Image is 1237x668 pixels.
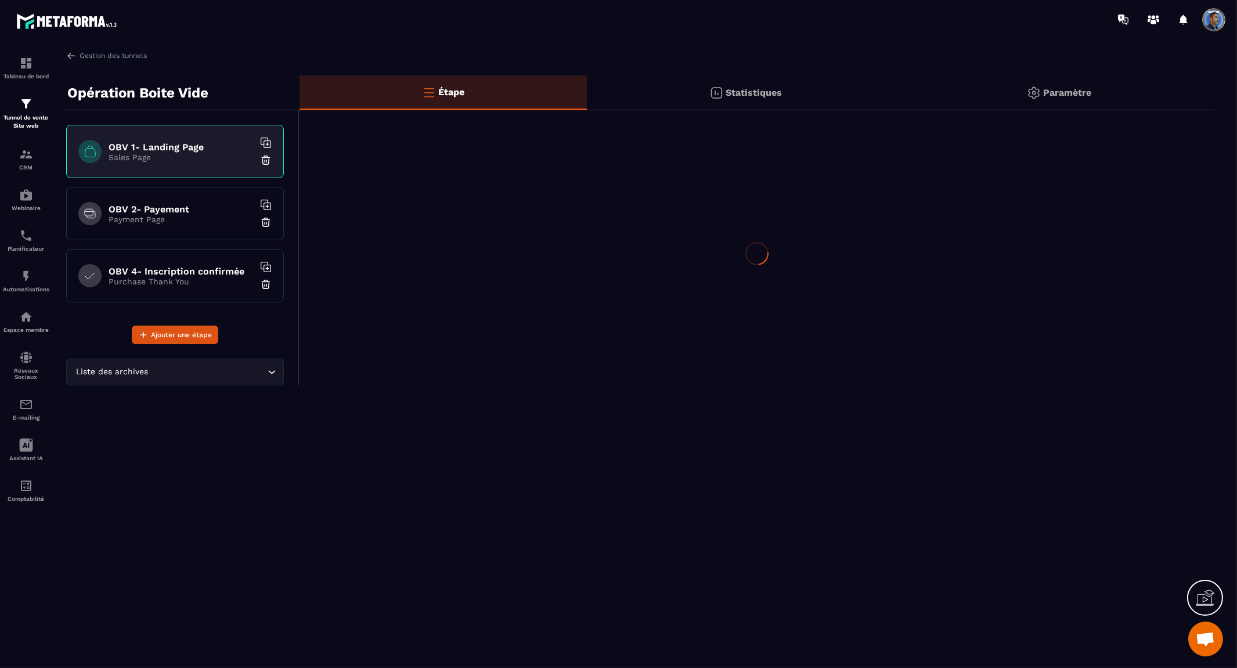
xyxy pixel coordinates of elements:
span: Liste des archives [74,366,151,378]
p: Purchase Thank You [109,277,254,286]
a: formationformationTunnel de vente Site web [3,88,49,139]
p: Tunnel de vente Site web [3,114,49,130]
p: Planificateur [3,245,49,252]
h6: OBV 2- Payement [109,204,254,215]
img: logo [16,10,121,32]
img: formation [19,56,33,70]
p: CRM [3,164,49,171]
a: Gestion des tunnels [66,50,147,61]
p: Webinaire [3,205,49,211]
img: trash [260,279,272,290]
a: Assistant IA [3,429,49,470]
a: schedulerschedulerPlanificateur [3,220,49,261]
h6: OBV 4- Inscription confirmée [109,266,254,277]
span: Ajouter une étape [151,329,212,341]
input: Search for option [151,366,265,378]
img: setting-gr.5f69749f.svg [1027,86,1041,100]
p: Payment Page [109,215,254,224]
h6: OBV 1- Landing Page [109,142,254,153]
img: scheduler [19,229,33,243]
p: Tableau de bord [3,73,49,80]
p: Espace membre [3,327,49,333]
img: automations [19,188,33,202]
img: formation [19,97,33,111]
a: social-networksocial-networkRéseaux Sociaux [3,342,49,389]
img: bars-o.4a397970.svg [422,85,436,99]
img: stats.20deebd0.svg [709,86,723,100]
a: automationsautomationsEspace membre [3,301,49,342]
p: Automatisations [3,286,49,293]
a: formationformationTableau de bord [3,48,49,88]
div: Ouvrir le chat [1188,622,1223,656]
img: formation [19,147,33,161]
img: trash [260,216,272,228]
img: trash [260,154,272,166]
img: email [19,398,33,411]
a: automationsautomationsAutomatisations [3,261,49,301]
a: formationformationCRM [3,139,49,179]
a: emailemailE-mailing [3,389,49,429]
p: E-mailing [3,414,49,421]
p: Réseaux Sociaux [3,367,49,380]
img: arrow [66,50,77,61]
p: Sales Page [109,153,254,162]
a: automationsautomationsWebinaire [3,179,49,220]
img: social-network [19,351,33,364]
p: Paramètre [1044,87,1092,98]
p: Comptabilité [3,496,49,502]
p: Assistant IA [3,455,49,461]
div: Search for option [66,359,284,385]
img: accountant [19,479,33,493]
p: Étape [439,86,465,98]
img: automations [19,310,33,324]
img: automations [19,269,33,283]
p: Statistiques [726,87,782,98]
button: Ajouter une étape [132,326,218,344]
a: accountantaccountantComptabilité [3,470,49,511]
p: Opération Boite Vide [67,81,208,104]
